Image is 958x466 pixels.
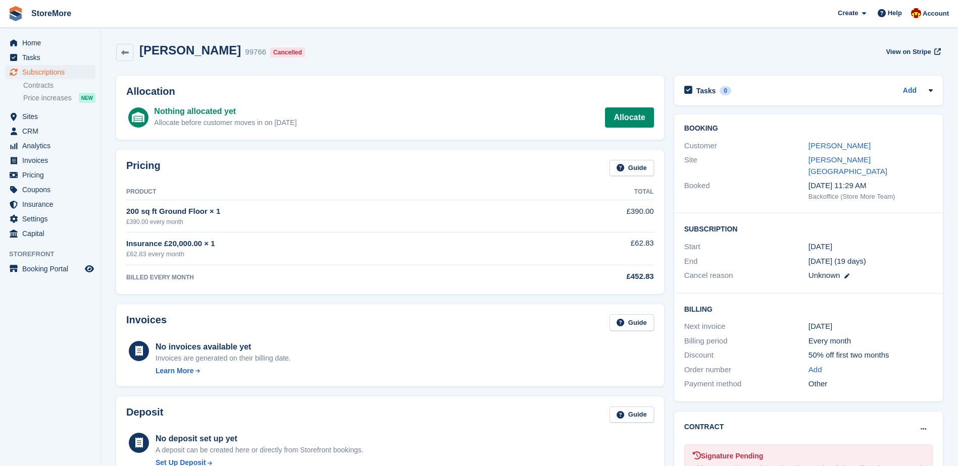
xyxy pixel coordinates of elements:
div: Booked [684,180,809,201]
div: £390.00 every month [126,217,535,226]
div: Billing period [684,335,809,347]
th: Total [535,184,654,200]
div: BILLED EVERY MONTH [126,273,535,282]
td: £62.83 [535,232,654,265]
div: End [684,256,809,267]
a: Price increases NEW [23,92,95,103]
span: Create [838,8,858,18]
div: NEW [79,93,95,103]
a: menu [5,262,95,276]
h2: Tasks [696,86,716,95]
a: menu [5,109,95,124]
div: Allocate before customer moves in on [DATE] [154,118,296,128]
span: Price increases [23,93,72,103]
span: View on Stripe [886,47,931,57]
a: menu [5,226,95,241]
span: Storefront [9,249,100,259]
a: Preview store [83,263,95,275]
a: Add [903,85,917,97]
div: £452.83 [535,271,654,282]
div: Discount [684,349,809,361]
time: 2025-09-15 23:00:00 UTC [809,241,832,253]
a: Guide [610,314,654,331]
a: menu [5,212,95,226]
div: Other [809,378,933,390]
span: Analytics [22,139,83,153]
div: Cancelled [270,47,305,57]
a: Add [809,364,822,376]
span: Coupons [22,183,83,197]
div: 0 [720,86,731,95]
span: [DATE] (19 days) [809,257,866,265]
th: Product [126,184,535,200]
span: Unknown [809,271,840,279]
div: £62.83 every month [126,249,535,259]
span: Help [888,8,902,18]
h2: Invoices [126,314,167,331]
div: Payment method [684,378,809,390]
div: Nothing allocated yet [154,105,296,118]
div: Learn More [156,366,193,376]
a: Allocate [605,107,653,128]
a: menu [5,36,95,50]
span: Account [923,9,949,19]
a: Contracts [23,81,95,90]
span: Settings [22,212,83,226]
div: Site [684,154,809,177]
p: A deposit can be created here or directly from Storefront bookings. [156,445,364,455]
h2: Deposit [126,406,163,423]
div: Every month [809,335,933,347]
a: menu [5,124,95,138]
td: £390.00 [535,200,654,232]
div: Invoices are generated on their billing date. [156,353,291,364]
div: [DATE] 11:29 AM [809,180,933,192]
span: Sites [22,109,83,124]
a: menu [5,168,95,182]
a: Learn More [156,366,291,376]
div: Signature Pending [693,451,924,461]
div: [DATE] [809,321,933,332]
div: Insurance £20,000.00 × 1 [126,238,535,250]
a: menu [5,65,95,79]
div: Next invoice [684,321,809,332]
span: CRM [22,124,83,138]
span: Invoices [22,153,83,167]
a: View on Stripe [882,43,943,60]
span: Insurance [22,197,83,211]
a: StoreMore [27,5,75,22]
a: menu [5,139,95,153]
div: No invoices available yet [156,341,291,353]
span: Subscriptions [22,65,83,79]
span: Booking Portal [22,262,83,276]
div: Order number [684,364,809,376]
div: Start [684,241,809,253]
a: menu [5,197,95,211]
div: 50% off first two months [809,349,933,361]
a: [PERSON_NAME] [809,141,871,150]
a: menu [5,50,95,65]
img: stora-icon-8386f47178a22dfd0bd8f6a31ec36ba5ce8667c1dd55bd0f319d3a0aa187defe.svg [8,6,23,21]
h2: Allocation [126,86,654,97]
a: Guide [610,406,654,423]
div: No deposit set up yet [156,433,364,445]
h2: Contract [684,422,724,432]
a: Guide [610,160,654,177]
a: menu [5,153,95,167]
h2: Subscription [684,223,933,234]
h2: Booking [684,125,933,133]
span: Pricing [22,168,83,182]
div: 99766 [245,46,266,58]
div: 200 sq ft Ground Floor × 1 [126,206,535,217]
h2: Billing [684,304,933,314]
span: Tasks [22,50,83,65]
h2: Pricing [126,160,161,177]
img: Store More Team [911,8,921,18]
h2: [PERSON_NAME] [139,43,241,57]
span: Home [22,36,83,50]
a: menu [5,183,95,197]
span: Capital [22,226,83,241]
div: Cancel reason [684,270,809,281]
div: Customer [684,140,809,152]
div: Backoffice (Store More Team) [809,192,933,202]
a: [PERSON_NAME][GEOGRAPHIC_DATA] [809,155,887,176]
